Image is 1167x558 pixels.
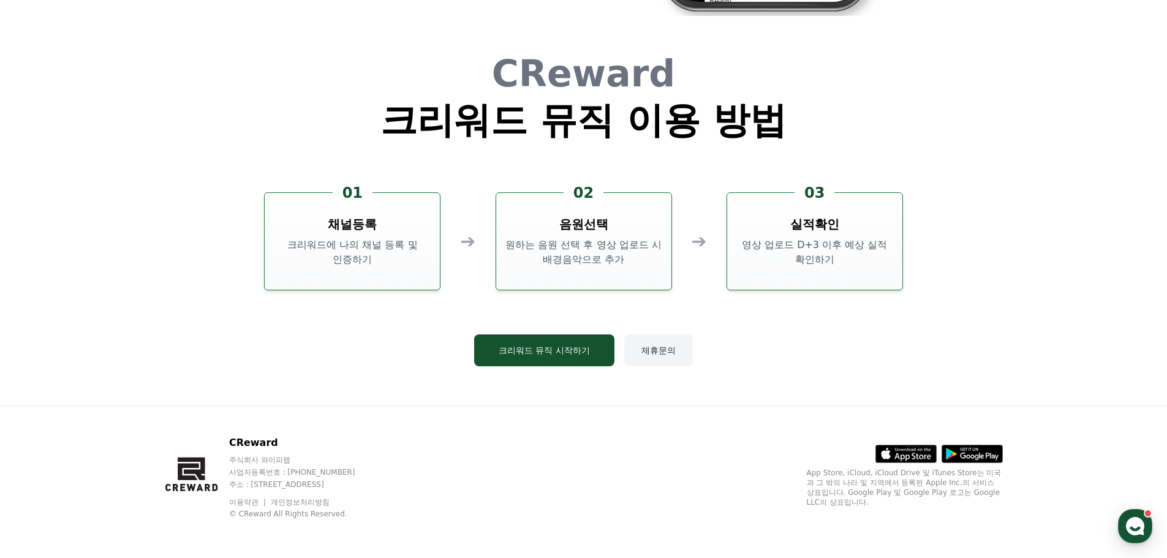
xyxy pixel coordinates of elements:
p: 영상 업로드 D+3 이후 예상 실적 확인하기 [732,238,897,267]
h1: 크리워드 뮤직 이용 방법 [380,102,787,138]
button: 제휴문의 [624,334,693,366]
p: 사업자등록번호 : [PHONE_NUMBER] [229,467,379,477]
div: 02 [564,183,603,203]
h3: 실적확인 [790,216,839,233]
span: 홈 [39,407,46,417]
p: © CReward All Rights Reserved. [229,509,379,519]
span: 설정 [189,407,204,417]
h1: CReward [380,55,787,92]
div: ➔ [460,230,475,252]
a: 이용약관 [229,498,268,507]
a: 설정 [158,388,235,419]
p: CReward [229,435,379,450]
p: 원하는 음원 선택 후 영상 업로드 시 배경음악으로 추가 [501,238,667,267]
a: 개인정보처리방침 [271,498,330,507]
p: 주식회사 와이피랩 [229,455,379,465]
h3: 채널등록 [328,216,377,233]
div: 01 [333,183,372,203]
div: 03 [795,183,834,203]
button: 크리워드 뮤직 시작하기 [474,334,614,366]
p: 크리워드에 나의 채널 등록 및 인증하기 [270,238,435,267]
p: App Store, iCloud, iCloud Drive 및 iTunes Store는 미국과 그 밖의 나라 및 지역에서 등록된 Apple Inc.의 서비스 상표입니다. Goo... [807,468,1003,507]
span: 대화 [112,407,127,417]
a: 홈 [4,388,81,419]
div: ➔ [692,230,707,252]
a: 대화 [81,388,158,419]
h3: 음원선택 [559,216,608,233]
p: 주소 : [STREET_ADDRESS] [229,480,379,489]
